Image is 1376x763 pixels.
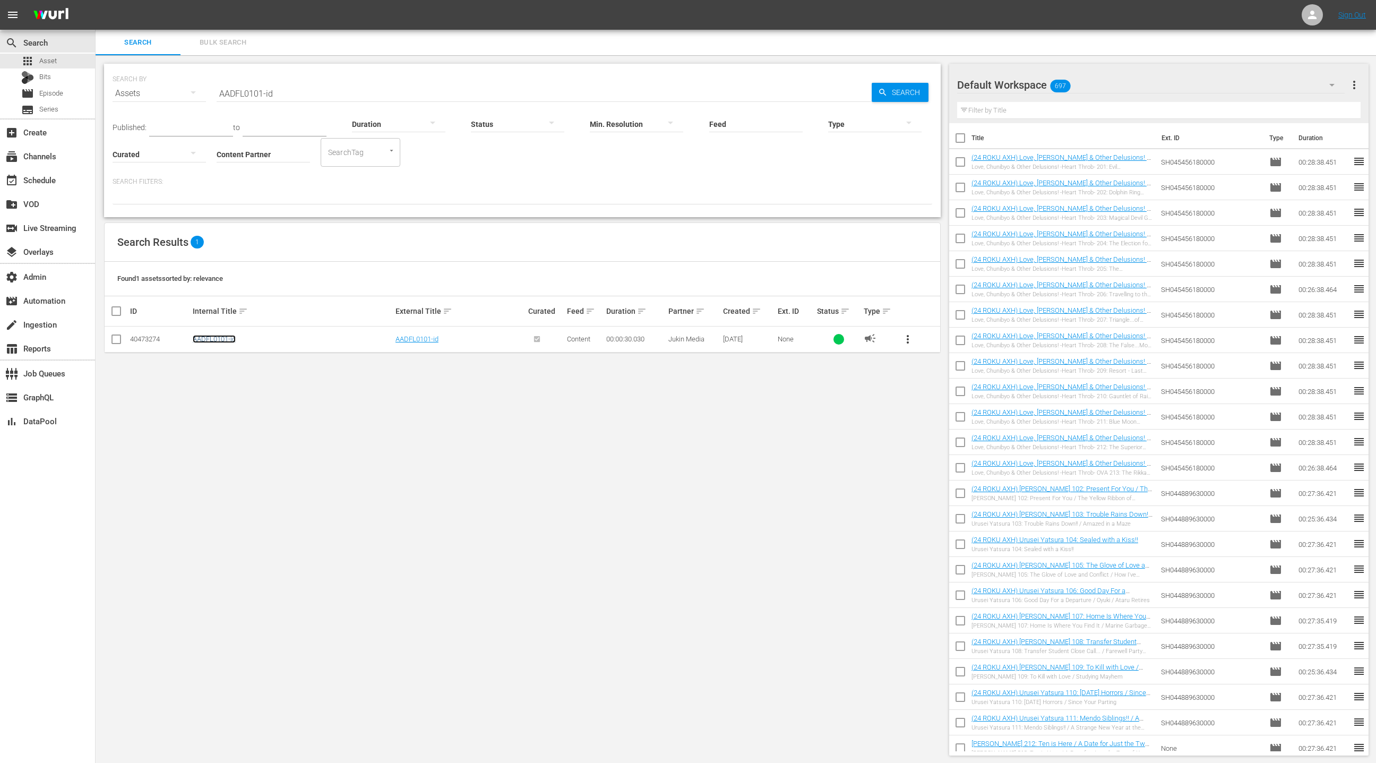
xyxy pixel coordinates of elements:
[971,123,1155,153] th: Title
[971,367,1153,374] div: Love, Chunibyo & Other Delusions! -Heart Throb- 209: Resort - Last Resort
[1294,531,1353,557] td: 00:27:36.421
[1269,410,1282,423] span: Episode
[971,204,1151,220] a: (24 ROKU AXH) Love, [PERSON_NAME] & Other Delusions! -Heart Throb- 203: Magical Devil Girl in Pur...
[5,246,18,259] span: Overlays
[39,88,63,99] span: Episode
[1353,716,1365,728] span: reorder
[1353,614,1365,627] span: reorder
[1157,277,1266,302] td: SH045456180000
[1269,283,1282,296] span: Episode
[117,236,188,248] span: Search Results
[1294,481,1353,506] td: 00:27:36.421
[971,597,1153,604] div: Urusei Yatsura 106: Good Day For a Departure / Oyuki / Ataru Retires
[191,236,204,248] span: 1
[1294,200,1353,226] td: 00:28:38.451
[1348,79,1361,91] span: more_vert
[1294,430,1353,455] td: 00:28:38.451
[971,179,1151,195] a: (24 ROKU AXH) Love, [PERSON_NAME] & Other Delusions! -Heart Throb- 202: Dolphin Ring Striker
[1292,123,1356,153] th: Duration
[971,689,1150,705] a: (24 ROKU AXH) Urusei Yatsura 110: [DATE] Horrors / Since Your Parting
[1157,557,1266,582] td: SH044889630000
[567,305,603,318] div: Feed
[971,153,1151,177] a: (24 ROKU AXH) Love, [PERSON_NAME] & Other Delusions! -Heart Throb- 201: Evil [PERSON_NAME]... [GE...
[1157,684,1266,710] td: SH044889630000
[5,415,18,428] span: DataPool
[971,291,1153,298] div: Love, Chunibyo & Other Delusions! -Heart Throb- 206: Travelling to the Island of [GEOGRAPHIC_DATA...
[971,612,1150,628] a: (24 ROKU AXH) [PERSON_NAME] 107: Home Is Where You Find It / Marine Garbage Disposal
[130,335,190,343] div: 40473274
[1157,633,1266,659] td: SH044889630000
[971,714,1143,730] a: (24 ROKU AXH) Urusei Yatsura 111: Mendo Siblings!! / A Strange New Year at the [GEOGRAPHIC_DATA]
[1269,334,1282,347] span: Episode
[5,295,18,307] span: Automation
[971,316,1153,323] div: Love, Chunibyo & Other Delusions! -Heart Throb- 207: Triangle...of Missed Encounters
[971,750,1153,757] div: [PERSON_NAME] 212: Ten is Here / A Date for Just the Two of Us
[1157,582,1266,608] td: SH044889630000
[586,306,595,316] span: sort
[1338,11,1366,19] a: Sign Out
[895,327,921,352] button: more_vert
[1157,379,1266,404] td: SH045456180000
[971,510,1153,526] a: (24 ROKU AXH) [PERSON_NAME] 103: Trouble Rains Down!! / Amazed in a Maze
[1294,328,1353,353] td: 00:28:38.451
[971,485,1152,501] a: (24 ROKU AXH) [PERSON_NAME] 102: Present For You / The Yellow Ribbon of Happiness
[193,305,392,318] div: Internal Title
[971,536,1138,544] a: (24 ROKU AXH) Urusei Yatsura 104: Sealed with a Kiss!!
[102,37,174,49] span: Search
[971,281,1151,305] a: (24 ROKU AXH) Love, [PERSON_NAME] & Other Delusions! -Heart Throb- 206: Travelling to the Island ...
[1353,435,1365,448] span: reorder
[1294,684,1353,710] td: 00:27:36.421
[1269,385,1282,398] span: Episode
[1157,251,1266,277] td: SH045456180000
[1269,614,1282,627] span: Episode
[971,546,1138,553] div: Urusei Yatsura 104: Sealed with a Kiss!!
[971,673,1153,680] div: [PERSON_NAME] 109: To Kill with Love / Studying Mayhem
[971,571,1153,578] div: [PERSON_NAME] 105: The Glove of Love and Conflict / How I've Waited for You…
[971,164,1153,170] div: Love, Chunibyo & Other Delusions! -Heart Throb- 201: Evil [PERSON_NAME]... [GEOGRAPHIC_DATA]
[971,724,1153,731] div: Urusei Yatsura 111: Mendo Siblings!! / A Strange New Year at the [GEOGRAPHIC_DATA]
[971,408,1151,424] a: (24 ROKU AXH) Love, [PERSON_NAME] & Other Delusions! -Heart Throb- 211: Blue Moon Ragnarok
[971,418,1153,425] div: Love, Chunibyo & Other Delusions! -Heart Throb- 211: Blue Moon Ragnarok
[6,8,19,21] span: menu
[21,87,34,100] span: Episode
[1269,207,1282,219] span: Episode
[1157,200,1266,226] td: SH045456180000
[1157,455,1266,481] td: SH045456180000
[723,335,775,343] div: [DATE]
[5,271,18,284] span: Admin
[233,123,240,132] span: to
[971,740,1149,756] a: [PERSON_NAME] 212: Ten is Here / A Date for Just the Two of Us
[971,357,1151,373] a: (24 ROKU AXH) Love, [PERSON_NAME] & Other Delusions! -Heart Throb- 209: Resort - Last Resort
[1353,333,1365,346] span: reorder
[1353,537,1365,550] span: reorder
[971,638,1141,654] a: (24 ROKU AXH) [PERSON_NAME] 108: Transfer Student Close Call... / Farewell Party Close Call...
[957,70,1345,100] div: Default Workspace
[1269,563,1282,576] span: Episode
[1157,608,1266,633] td: SH044889630000
[1269,436,1282,449] span: Episode
[971,215,1153,221] div: Love, Chunibyo & Other Delusions! -Heart Throb- 203: Magical Devil Girl in Pursuit
[1294,633,1353,659] td: 00:27:35.419
[130,307,190,315] div: ID
[1294,582,1353,608] td: 00:27:36.421
[1353,206,1365,219] span: reorder
[1294,710,1353,735] td: 00:27:36.421
[971,434,1151,450] a: (24 ROKU AXH) Love, [PERSON_NAME] & Other Delusions! -Heart Throb- 212: The Superior Contract...o...
[971,520,1153,527] div: Urusei Yatsura 103: Trouble Rains Down!! / Amazed in a Maze
[238,306,248,316] span: sort
[1269,181,1282,194] span: Episode
[840,306,850,316] span: sort
[1157,735,1266,761] td: None
[1353,563,1365,576] span: reorder
[971,332,1151,356] a: (24 ROKU AXH) Love, [PERSON_NAME] & Other Delusions! -Heart Throb- 208: The False...Mori Summer [...
[21,104,34,116] span: Series
[1157,149,1266,175] td: SH045456180000
[752,306,761,316] span: sort
[25,3,76,28] img: ans4CAIJ8jUAAAAAAAAAAAAAAAAAAAAAAAAgQb4GAAAAAAAAAAAAAAAAAAAAAAAAJMjXAAAAAAAAAAAAAAAAAAAAAAAAgAT5G...
[1353,155,1365,168] span: reorder
[1294,175,1353,200] td: 00:28:38.451
[1157,226,1266,251] td: SH045456180000
[1348,72,1361,98] button: more_vert
[1353,181,1365,193] span: reorder
[1294,251,1353,277] td: 00:28:38.451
